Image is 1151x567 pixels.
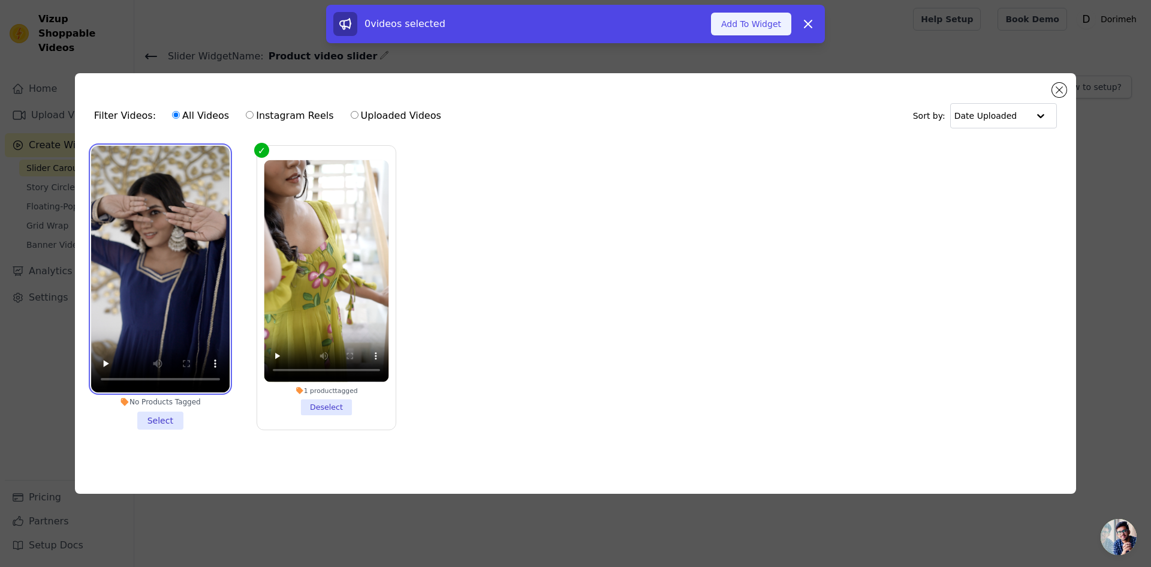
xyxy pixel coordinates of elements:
div: Filter Videos: [94,102,448,130]
div: No Products Tagged [91,397,230,407]
label: Instagram Reels [245,108,334,124]
button: Add To Widget [711,13,791,35]
button: Close modal [1052,83,1066,97]
a: Open chat [1101,519,1137,555]
label: Uploaded Videos [350,108,442,124]
div: 1 product tagged [264,386,388,395]
label: All Videos [171,108,230,124]
span: 0 videos selected [364,18,445,29]
div: Sort by: [913,103,1057,128]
